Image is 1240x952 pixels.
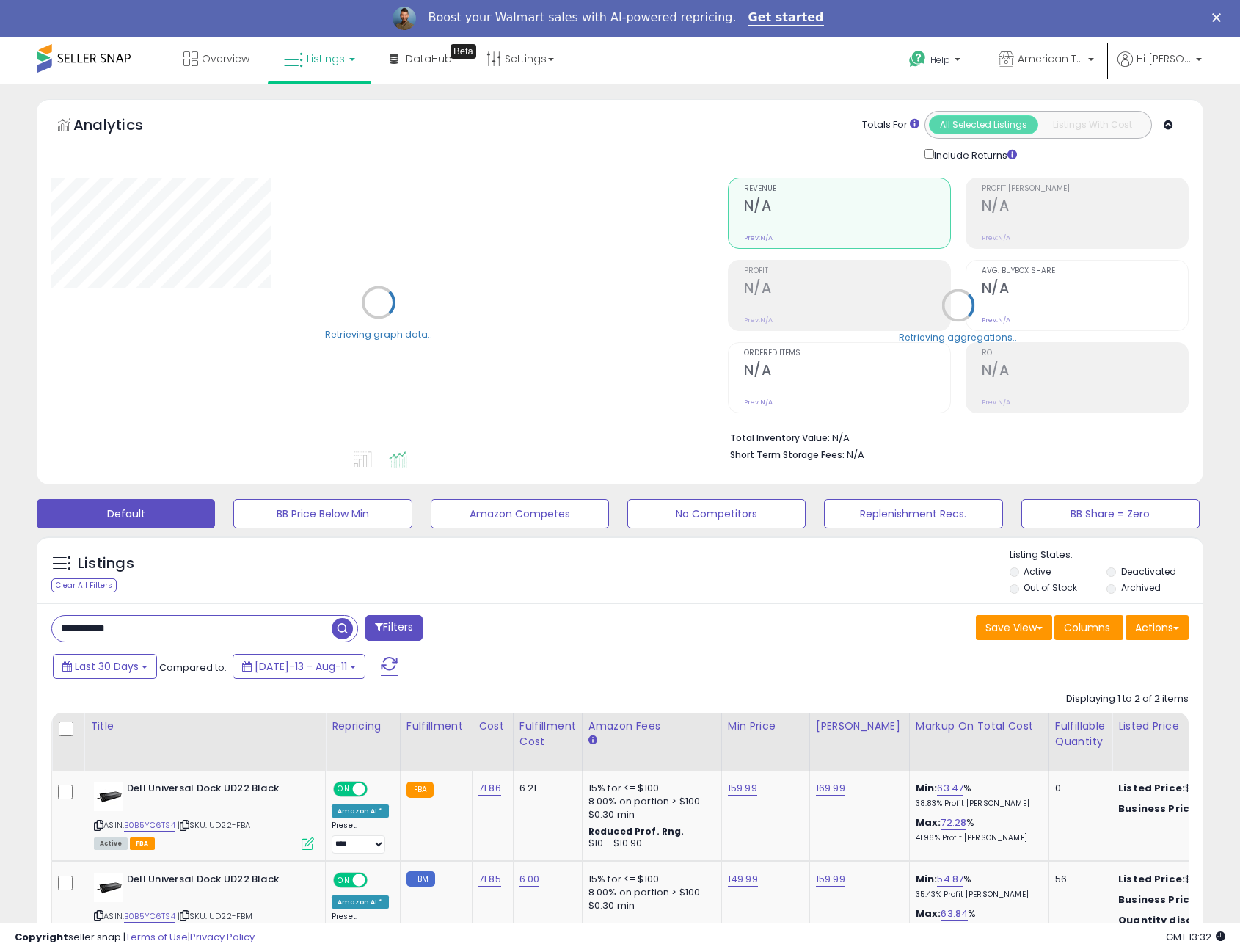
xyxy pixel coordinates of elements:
[127,782,305,799] b: Dell Universal Dock UD22 Black
[916,782,1037,809] div: %
[1055,719,1106,749] div: Fulfillable Quantity
[916,906,941,920] b: Max:
[1118,873,1240,886] div: $149.99
[478,781,501,796] a: 71.86
[365,873,389,886] span: OFF
[1055,782,1101,795] div: 0
[588,886,710,899] div: 8.00% on portion > $100
[125,930,188,944] a: Terms of Use
[365,615,423,641] button: Filters
[159,661,227,675] span: Compared to:
[335,783,353,796] span: ON
[976,615,1052,640] button: Save View
[1118,913,1224,927] b: Quantity discounts
[94,782,314,849] div: ASIN:
[94,837,128,850] span: All listings currently available for purchase on Amazon
[332,719,394,734] div: Repricing
[1024,565,1051,578] label: Active
[1055,873,1101,886] div: 56
[332,895,389,909] div: Amazon AI *
[172,37,260,81] a: Overview
[748,10,824,26] a: Get started
[916,781,938,795] b: Min:
[273,37,366,81] a: Listings
[816,872,845,887] a: 159.99
[519,872,540,887] a: 6.00
[916,833,1037,843] p: 41.96% Profit [PERSON_NAME]
[428,10,736,25] div: Boost your Walmart sales with AI-powered repricing.
[941,906,968,921] a: 63.84
[335,873,353,886] span: ON
[15,931,255,945] div: seller snap | |
[862,118,919,132] div: Totals For
[908,50,927,68] i: Get Help
[913,146,1035,163] div: Include Returns
[379,37,463,81] a: DataHub
[233,499,412,528] button: BB Price Below Min
[51,578,117,592] div: Clear All Filters
[1118,914,1240,927] div: :
[930,54,950,66] span: Help
[519,782,571,795] div: 6.21
[478,719,507,734] div: Cost
[124,819,175,832] a: B0B5YC6TS4
[588,899,710,912] div: $0.30 min
[899,330,1017,344] div: Retrieving aggregations..
[332,804,389,818] div: Amazon AI *
[1021,499,1200,528] button: BB Share = Zero
[53,654,157,679] button: Last 30 Days
[1121,565,1176,578] label: Deactivated
[233,654,365,679] button: [DATE]-13 - Aug-11
[916,872,938,886] b: Min:
[451,44,476,59] div: Tooltip anchor
[519,719,576,749] div: Fulfillment Cost
[588,734,597,747] small: Amazon Fees.
[1018,51,1084,66] span: American Telecom Headquarters
[1118,781,1185,795] b: Listed Price:
[897,39,975,84] a: Help
[588,795,710,808] div: 8.00% on portion > $100
[588,873,710,886] div: 15% for <= $100
[941,815,966,830] a: 72.28
[916,907,1037,934] div: %
[1118,782,1240,795] div: $159.99
[94,782,123,811] img: 21RHNJXCTrL._SL40_.jpg
[916,873,1037,900] div: %
[475,37,565,81] a: Settings
[325,327,432,341] div: Retrieving graph data..
[1126,615,1189,640] button: Actions
[127,873,305,890] b: Dell Universal Dock UD22 Black
[178,910,253,922] span: | SKU: UD22-FBM
[1037,115,1147,134] button: Listings With Cost
[78,553,134,574] h5: Listings
[1166,930,1225,944] span: 2025-09-11 13:32 GMT
[1118,893,1240,906] div: $147.99
[406,51,452,66] span: DataHub
[916,719,1043,734] div: Markup on Total Cost
[1117,51,1202,84] a: Hi [PERSON_NAME]
[728,719,803,734] div: Min Price
[824,499,1002,528] button: Replenishment Recs.
[916,815,941,829] b: Max:
[916,816,1037,843] div: %
[178,819,251,831] span: | SKU: UD22-FBA
[73,115,172,139] h5: Analytics
[1118,802,1240,815] div: $152.99
[406,871,435,887] small: FBM
[124,910,175,923] a: B0B5YC6TS4
[588,808,710,821] div: $0.30 min
[190,930,255,944] a: Privacy Policy
[916,799,1037,809] p: 38.83% Profit [PERSON_NAME]
[816,719,903,734] div: [PERSON_NAME]
[588,719,715,734] div: Amazon Fees
[332,821,389,854] div: Preset:
[37,499,215,528] button: Default
[1121,581,1161,594] label: Archived
[202,51,249,66] span: Overview
[94,873,123,902] img: 21RHNJXCTrL._SL40_.jpg
[588,782,710,795] div: 15% for <= $100
[130,837,155,850] span: FBA
[1212,13,1227,22] div: Close
[365,783,389,796] span: OFF
[332,912,389,945] div: Preset:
